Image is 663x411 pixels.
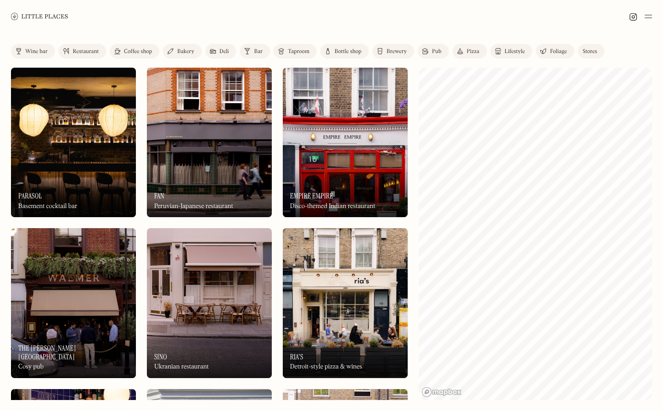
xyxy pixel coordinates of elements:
img: Empire Empire [283,68,408,217]
div: Stores [582,49,597,54]
a: The Walmer CastleThe Walmer CastleThe [PERSON_NAME][GEOGRAPHIC_DATA]Cosy pub [11,228,136,378]
a: Mapbox homepage [421,387,462,397]
div: Foliage [550,49,567,54]
div: Cosy pub [18,363,43,371]
a: Coffee shop [110,44,159,59]
div: Restaurant [73,49,99,54]
img: The Walmer Castle [11,228,136,378]
a: Wine bar [11,44,55,59]
div: Lifestyle [505,49,525,54]
a: Pizza [453,44,487,59]
div: Pub [432,49,442,54]
h3: Empire Empire [290,192,333,200]
h3: The [PERSON_NAME][GEOGRAPHIC_DATA] [18,344,129,361]
a: Bar [240,44,270,59]
img: Fan [147,68,272,217]
a: FanFanFanPeruvian-Japanese restaurant [147,68,272,217]
a: Foliage [536,44,574,59]
h3: Sino [154,352,167,361]
a: Pub [418,44,449,59]
a: ParasolParasolParasolBasement cocktail bar [11,68,136,217]
img: Sino [147,228,272,378]
a: Empire EmpireEmpire EmpireEmpire EmpireDisco-themed Indian restaurant [283,68,408,217]
div: Bar [254,49,263,54]
div: Deli [220,49,229,54]
a: Taproom [274,44,317,59]
a: Deli [205,44,237,59]
a: Brewery [372,44,414,59]
img: Parasol [11,68,136,217]
a: Lifestyle [491,44,532,59]
div: Peruvian-Japanese restaurant [154,203,233,210]
a: SinoSinoSinoUkranian restaurant [147,228,272,378]
a: Ria'sRia'sRia'sDetroit-style pizza & wines [283,228,408,378]
h3: Fan [154,192,164,200]
a: Bakery [163,44,201,59]
div: Bakery [177,49,194,54]
div: Ukranian restaurant [154,363,209,371]
h3: Ria's [290,352,303,361]
div: Wine bar [25,49,48,54]
canvas: Map [419,68,652,400]
a: Bottle shop [320,44,369,59]
img: Ria's [283,228,408,378]
div: Basement cocktail bar [18,203,77,210]
div: Brewery [387,49,407,54]
div: Bottle shop [334,49,361,54]
h3: Parasol [18,192,42,200]
div: Disco-themed Indian restaurant [290,203,375,210]
div: Taproom [288,49,309,54]
div: Pizza [467,49,480,54]
a: Stores [578,44,604,59]
a: Restaurant [59,44,106,59]
div: Coffee shop [124,49,152,54]
div: Detroit-style pizza & wines [290,363,362,371]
